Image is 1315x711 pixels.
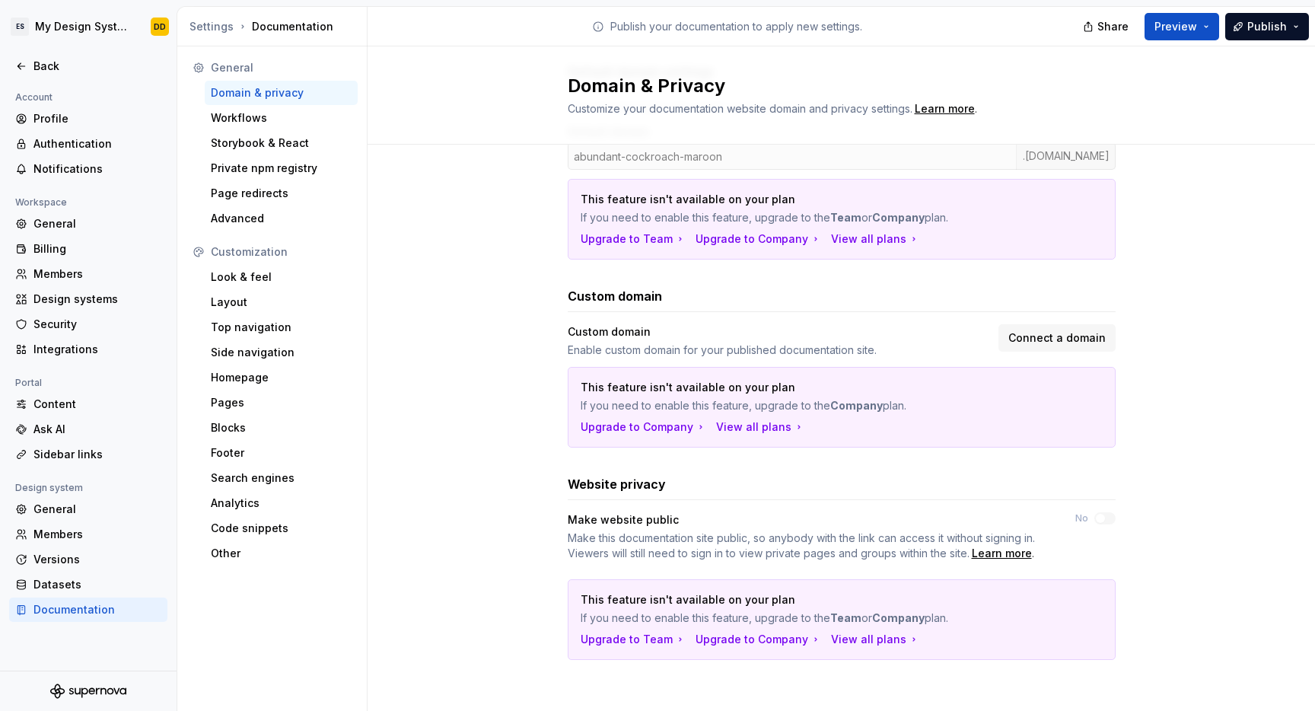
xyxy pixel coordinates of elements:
a: Profile [9,107,167,131]
p: If you need to enable this feature, upgrade to the or plan. [581,611,996,626]
svg: Supernova Logo [50,684,126,699]
a: Ask AI [9,417,167,442]
button: Settings [189,19,234,34]
button: View all plans [831,632,920,647]
a: Learn more [915,101,975,116]
h3: Website privacy [568,475,666,493]
a: Advanced [205,206,358,231]
a: Billing [9,237,167,261]
div: Workflows [211,110,352,126]
a: Authentication [9,132,167,156]
div: Layout [211,295,352,310]
div: Advanced [211,211,352,226]
div: Design systems [33,292,161,307]
div: Back [33,59,161,74]
strong: Team [830,611,861,624]
div: Notifications [33,161,161,177]
a: Other [205,541,358,566]
a: General [9,497,167,521]
button: Upgrade to Company [581,419,707,435]
button: Upgrade to Team [581,231,686,247]
a: Storybook & React [205,131,358,155]
div: General [211,60,352,75]
div: Code snippets [211,521,352,536]
div: Profile [33,111,161,126]
strong: Company [830,399,883,412]
a: Look & feel [205,265,358,289]
a: Documentation [9,598,167,622]
span: . [912,104,977,115]
a: Footer [205,441,358,465]
a: Search engines [205,466,358,490]
div: Footer [211,445,352,461]
span: Make this documentation site public, so anybody with the link can access it without signing in. V... [568,531,1035,560]
div: Enable custom domain for your published documentation site. [568,343,989,358]
div: Top navigation [211,320,352,335]
div: Make website public [568,512,1048,528]
a: Integrations [9,337,167,362]
span: . [568,531,1048,561]
div: Account [9,88,59,107]
div: Authentication [33,136,161,151]
p: If you need to enable this feature, upgrade to the plan. [581,398,996,413]
div: Customization [211,244,352,260]
div: Versions [33,552,161,567]
div: ES [11,18,29,36]
div: Blocks [211,420,352,435]
a: Top navigation [205,315,358,340]
a: Members [9,522,167,547]
a: Page redirects [205,181,358,206]
div: Security [33,317,161,332]
a: Learn more [972,546,1032,561]
div: General [33,216,161,231]
a: Members [9,262,167,286]
button: Publish [1225,13,1309,40]
button: ESMy Design SystemDD [3,10,174,43]
p: This feature isn't available on your plan [581,192,996,207]
button: View all plans [716,419,805,435]
a: Layout [205,290,358,314]
div: Pages [211,395,352,410]
a: Back [9,54,167,78]
span: Publish [1247,19,1287,34]
h2: Domain & Privacy [568,74,1097,98]
div: Portal [9,374,48,392]
div: Page redirects [211,186,352,201]
strong: Company [872,611,925,624]
a: Domain & privacy [205,81,358,105]
span: Preview [1154,19,1197,34]
a: Private npm registry [205,156,358,180]
button: Upgrade to Company [696,632,822,647]
a: Design systems [9,287,167,311]
button: Upgrade to Team [581,632,686,647]
span: Customize your documentation website domain and privacy settings. [568,102,912,115]
button: View all plans [831,231,920,247]
div: Look & feel [211,269,352,285]
a: Workflows [205,106,358,130]
div: Documentation [189,19,361,34]
div: Content [33,397,161,412]
div: Homepage [211,370,352,385]
p: Publish your documentation to apply new settings. [610,19,862,34]
div: Analytics [211,496,352,511]
strong: Company [872,211,925,224]
div: Datasets [33,577,161,592]
div: Ask AI [33,422,161,437]
div: Side navigation [211,345,352,360]
a: Content [9,392,167,416]
div: Members [33,266,161,282]
p: This feature isn't available on your plan [581,380,996,395]
a: Side navigation [205,340,358,365]
label: No [1075,512,1088,524]
div: DD [154,21,166,33]
button: Upgrade to Company [696,231,822,247]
